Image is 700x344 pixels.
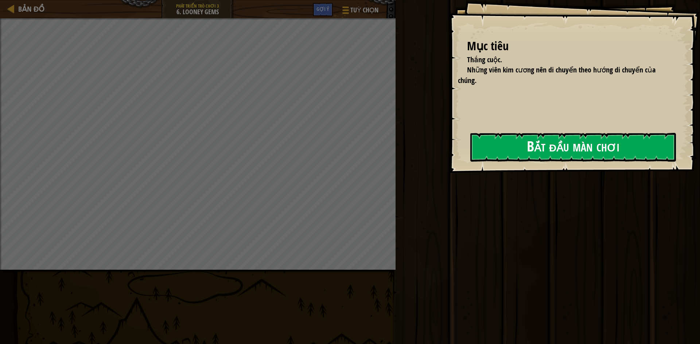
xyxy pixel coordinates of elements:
[458,55,673,65] li: Thắng cuộc.
[458,65,673,86] li: Những viên kim cương nên di chuyển theo hướng di chuyển của chúng.
[337,3,383,20] button: Tuỳ chọn
[15,4,44,14] a: Bản đồ
[316,5,329,12] span: Gợi ý
[18,4,44,14] span: Bản đồ
[467,38,674,55] div: Mục tiêu
[470,133,676,162] button: Bắt đầu màn chơi
[467,55,502,64] span: Thắng cuộc.
[350,5,378,15] span: Tuỳ chọn
[458,65,656,85] span: Những viên kim cương nên di chuyển theo hướng di chuyển của chúng.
